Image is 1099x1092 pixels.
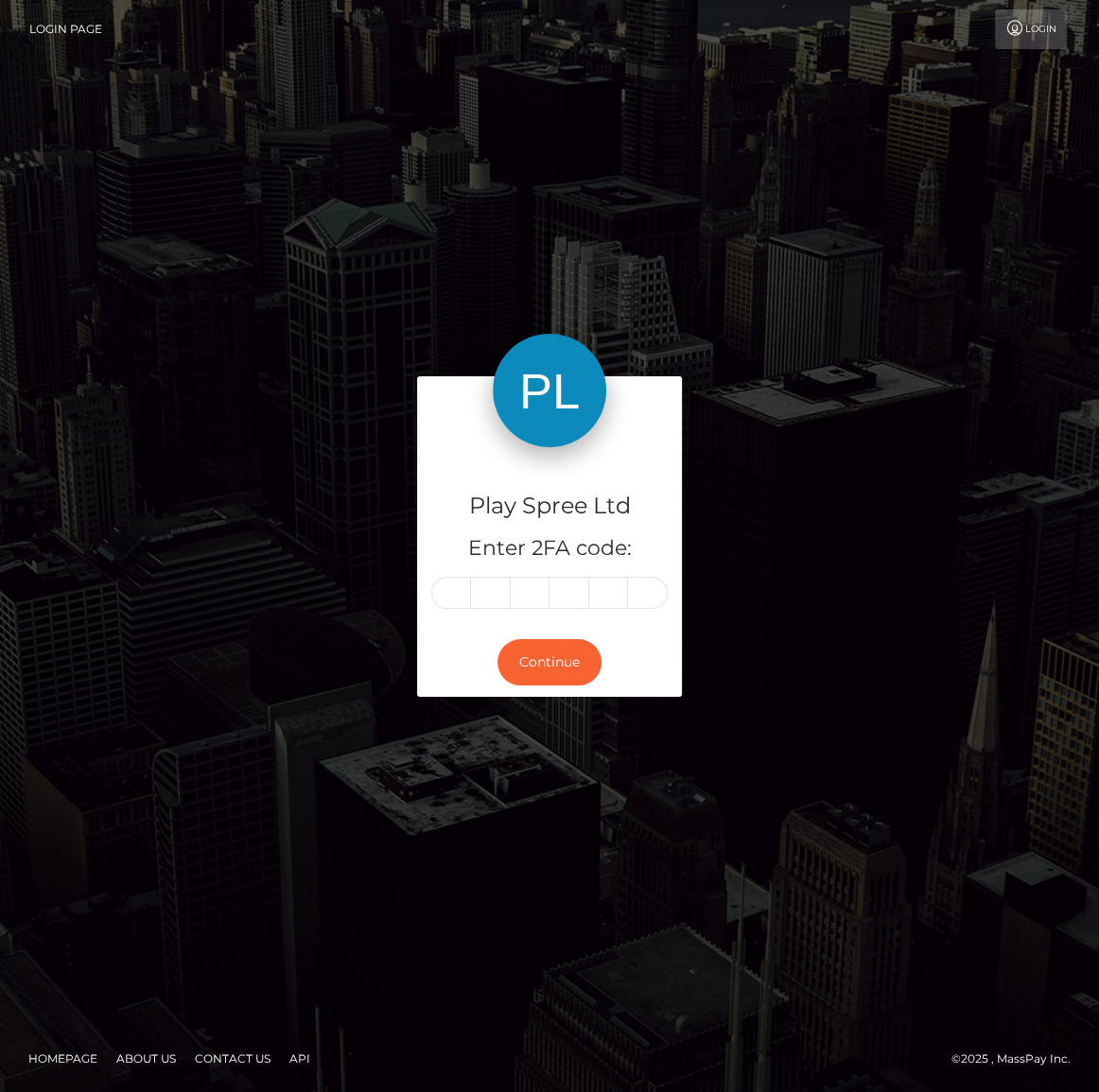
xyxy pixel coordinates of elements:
img: Play Spree Ltd [493,334,606,447]
h4: Play Spree Ltd [431,490,668,523]
button: Continue [497,639,602,685]
div: © 2025 , MassPay Inc. [951,1049,1085,1069]
a: Contact Us [187,1044,278,1073]
a: Homepage [21,1044,105,1073]
a: Login Page [29,9,102,49]
a: Login [995,9,1067,49]
a: API [282,1044,318,1073]
h5: Enter 2FA code: [431,534,668,563]
a: About Us [109,1044,183,1073]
